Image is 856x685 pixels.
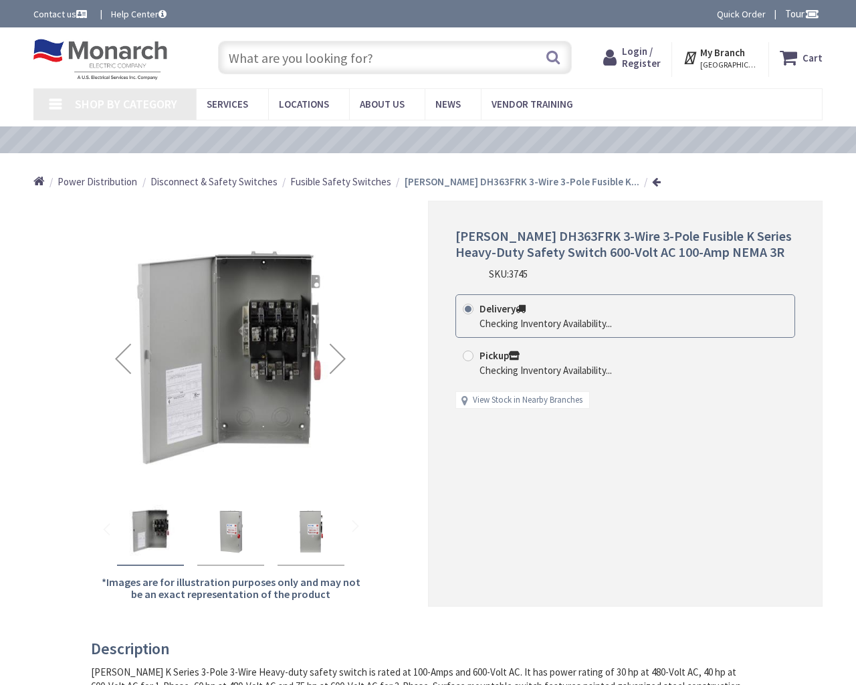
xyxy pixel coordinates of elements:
[284,504,338,558] img: Eaton DH363FRK 3-Wire 3-Pole Fusible K Series Heavy-Duty Safety Switch 600-Volt AC 100-Amp NEMA 3R
[96,577,364,600] h5: *Images are for illustration purposes only and may not be an exact representation of the product
[197,498,264,566] div: Eaton DH363FRK 3-Wire 3-Pole Fusible K Series Heavy-Duty Safety Switch 600-Volt AC 100-Amp NEMA 3R
[150,175,278,188] span: Disconnect & Safety Switches
[301,133,534,148] a: VIEW OUR VIDEO TRAINING LIBRARY
[622,45,661,70] span: Login / Register
[700,46,745,59] strong: My Branch
[117,498,184,566] div: Eaton DH363FRK 3-Wire 3-Pole Fusible K Series Heavy-Duty Safety Switch 600-Volt AC 100-Amp NEMA 3R
[278,498,344,566] div: Eaton DH363FRK 3-Wire 3-Pole Fusible K Series Heavy-Duty Safety Switch 600-Volt AC 100-Amp NEMA 3R
[75,96,177,112] span: Shop By Category
[780,45,823,70] a: Cart
[479,349,520,362] strong: Pickup
[405,175,639,188] strong: [PERSON_NAME] DH363FRK 3-Wire 3-Pole Fusible K...
[96,224,150,492] div: Previous
[111,7,167,21] a: Help Center
[58,175,137,188] span: Power Distribution
[33,7,90,21] a: Contact us
[509,268,528,280] span: 3745
[279,98,329,110] span: Locations
[290,175,391,188] span: Fusible Safety Switches
[33,39,167,80] img: Monarch Electric Company
[218,41,572,74] input: What are you looking for?
[360,98,405,110] span: About Us
[479,302,526,315] strong: Delivery
[97,224,365,492] img: Eaton DH363FRK 3-Wire 3-Pole Fusible K Series Heavy-Duty Safety Switch 600-Volt AC 100-Amp NEMA 3R
[435,98,461,110] span: News
[489,267,528,281] div: SKU:
[455,227,792,260] span: [PERSON_NAME] DH363FRK 3-Wire 3-Pole Fusible K Series Heavy-Duty Safety Switch 600-Volt AC 100-Am...
[124,504,177,558] img: Eaton DH363FRK 3-Wire 3-Pole Fusible K Series Heavy-Duty Safety Switch 600-Volt AC 100-Amp NEMA 3R
[700,60,757,70] span: [GEOGRAPHIC_DATA], [GEOGRAPHIC_DATA]
[802,45,823,70] strong: Cart
[785,7,819,20] span: Tour
[492,98,573,110] span: Vendor Training
[479,363,612,377] div: Checking Inventory Availability...
[717,7,766,21] a: Quick Order
[91,640,755,658] h3: Description
[204,504,257,558] img: Eaton DH363FRK 3-Wire 3-Pole Fusible K Series Heavy-Duty Safety Switch 600-Volt AC 100-Amp NEMA 3R
[473,394,582,407] a: View Stock in Nearby Branches
[290,175,391,189] a: Fusible Safety Switches
[58,175,137,189] a: Power Distribution
[207,98,248,110] span: Services
[150,175,278,189] a: Disconnect & Safety Switches
[683,45,757,70] div: My Branch [GEOGRAPHIC_DATA], [GEOGRAPHIC_DATA]
[603,45,661,70] a: Login / Register
[311,224,364,492] div: Next
[479,316,612,330] div: Checking Inventory Availability...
